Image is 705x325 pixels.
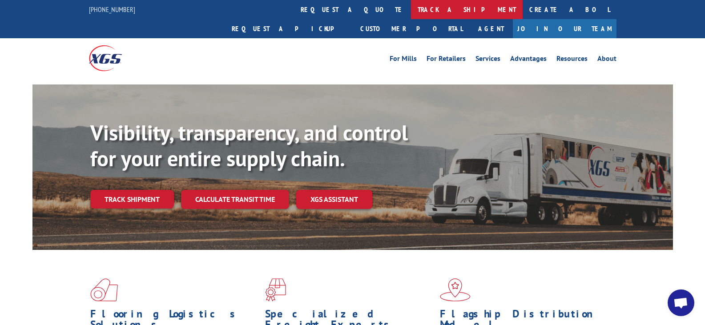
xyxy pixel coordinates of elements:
[89,5,135,14] a: [PHONE_NUMBER]
[556,55,588,65] a: Resources
[90,278,118,301] img: xgs-icon-total-supply-chain-intelligence-red
[354,19,469,38] a: Customer Portal
[90,119,408,172] b: Visibility, transparency, and control for your entire supply chain.
[181,190,289,209] a: Calculate transit time
[513,19,616,38] a: Join Our Team
[668,289,694,316] a: Open chat
[510,55,547,65] a: Advantages
[597,55,616,65] a: About
[440,278,471,301] img: xgs-icon-flagship-distribution-model-red
[427,55,466,65] a: For Retailers
[90,190,174,209] a: Track shipment
[469,19,513,38] a: Agent
[296,190,372,209] a: XGS ASSISTANT
[225,19,354,38] a: Request a pickup
[390,55,417,65] a: For Mills
[475,55,500,65] a: Services
[265,278,286,301] img: xgs-icon-focused-on-flooring-red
